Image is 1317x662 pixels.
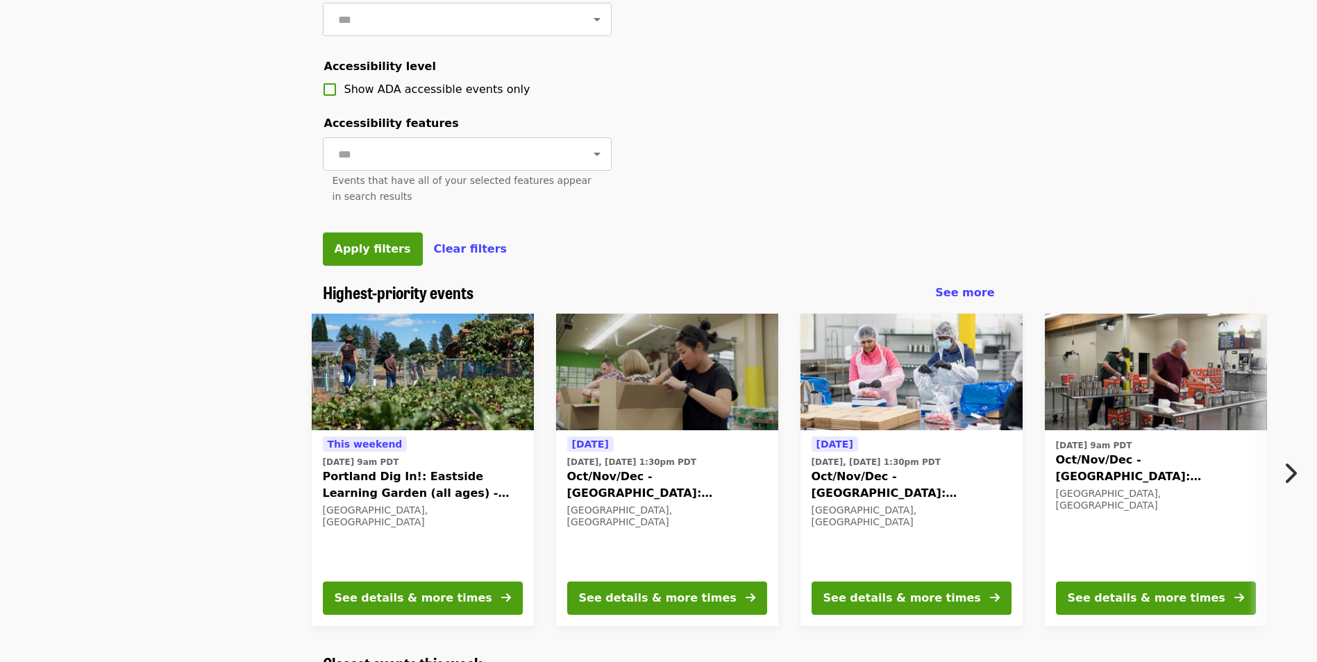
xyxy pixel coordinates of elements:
img: Portland Dig In!: Eastside Learning Garden (all ages) - Aug/Sept/Oct organized by Oregon Food Bank [312,314,534,430]
time: [DATE], [DATE] 1:30pm PDT [812,456,941,468]
a: Highest-priority events [323,282,473,303]
div: [GEOGRAPHIC_DATA], [GEOGRAPHIC_DATA] [812,504,1012,528]
time: [DATE] 9am PDT [323,456,399,468]
span: Clear filters [434,242,507,255]
time: [DATE] 9am PDT [1056,439,1132,452]
div: See details & more times [579,590,737,606]
span: Highest-priority events [323,280,473,304]
span: See more [935,286,994,299]
span: Accessibility features [324,117,459,130]
a: See details for "Oct/Nov/Dec - Portland: Repack/Sort (age 16+)" [1045,314,1267,626]
a: See details for "Oct/Nov/Dec - Portland: Repack/Sort (age 8+)" [556,314,778,626]
button: See details & more times [567,582,767,615]
span: [DATE] [816,439,853,450]
a: See details for "Portland Dig In!: Eastside Learning Garden (all ages) - Aug/Sept/Oct" [312,314,534,626]
span: This weekend [328,439,403,450]
i: arrow-right icon [990,591,1000,604]
a: See details for "Oct/Nov/Dec - Beaverton: Repack/Sort (age 10+)" [800,314,1023,626]
img: Oct/Nov/Dec - Portland: Repack/Sort (age 8+) organized by Oregon Food Bank [556,314,778,430]
div: Highest-priority events [312,282,1006,303]
button: See details & more times [812,582,1012,615]
i: arrow-right icon [746,591,755,604]
div: [GEOGRAPHIC_DATA], [GEOGRAPHIC_DATA] [323,504,523,528]
button: Clear filters [434,241,507,257]
i: arrow-right icon [501,591,511,604]
img: Oct/Nov/Dec - Beaverton: Repack/Sort (age 10+) organized by Oregon Food Bank [800,314,1023,430]
button: Open [587,10,607,29]
button: Next item [1271,454,1317,493]
div: [GEOGRAPHIC_DATA], [GEOGRAPHIC_DATA] [567,504,767,528]
div: [GEOGRAPHIC_DATA], [GEOGRAPHIC_DATA] [1056,488,1256,511]
span: Portland Dig In!: Eastside Learning Garden (all ages) - Aug/Sept/Oct [323,468,523,502]
i: chevron-right icon [1283,460,1297,486]
button: See details & more times [1056,582,1256,615]
img: Oct/Nov/Dec - Portland: Repack/Sort (age 16+) organized by Oregon Food Bank [1045,314,1267,430]
span: Oct/Nov/Dec - [GEOGRAPHIC_DATA]: Repack/Sort (age [DEMOGRAPHIC_DATA]+) [1056,452,1256,485]
span: Apply filters [335,242,411,255]
span: Events that have all of your selected features appear in search results [333,175,592,202]
a: See more [935,285,994,301]
span: [DATE] [572,439,609,450]
button: Apply filters [323,232,423,266]
div: See details & more times [335,590,492,606]
div: See details & more times [823,590,981,606]
span: Show ADA accessible events only [344,83,530,96]
span: Oct/Nov/Dec - [GEOGRAPHIC_DATA]: Repack/Sort (age [DEMOGRAPHIC_DATA]+) [567,468,767,502]
time: [DATE], [DATE] 1:30pm PDT [567,456,696,468]
span: Oct/Nov/Dec - [GEOGRAPHIC_DATA]: Repack/Sort (age [DEMOGRAPHIC_DATA]+) [812,468,1012,502]
span: Accessibility level [324,60,436,73]
button: Open [587,144,607,164]
button: See details & more times [323,582,523,615]
i: arrow-right icon [1234,591,1244,604]
div: See details & more times [1068,590,1225,606]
